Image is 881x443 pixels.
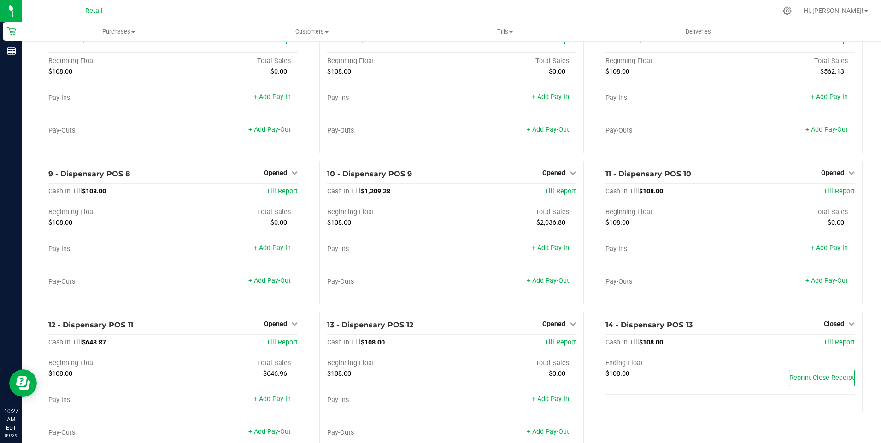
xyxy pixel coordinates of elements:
inline-svg: Reports [7,47,16,56]
span: Opened [264,320,287,327]
div: Ending Float [605,359,730,367]
span: Closed [824,320,844,327]
a: Till Report [545,36,576,44]
span: $108.00 [327,370,351,378]
span: 14 - Dispensary POS 13 [605,321,693,329]
span: Hi, [PERSON_NAME]! [804,7,863,14]
inline-svg: Retail [7,27,16,36]
div: Pay-Ins [48,94,173,102]
a: Purchases [22,22,215,41]
span: Tills [409,28,601,36]
span: 10 - Dispensary POS 9 [327,169,412,178]
div: Total Sales [452,57,576,65]
span: $108.00 [605,68,629,76]
a: + Add Pay-Out [805,277,848,285]
a: + Add Pay-Out [527,428,569,436]
a: Customers [215,22,408,41]
span: 11 - Dispensary POS 10 [605,169,691,178]
span: Reprint Close Receipt [789,374,854,382]
span: Cash In Till [605,36,639,44]
div: Manage settings [781,6,793,15]
div: Total Sales [173,57,297,65]
div: Pay-Ins [48,396,173,404]
span: $562.13 [820,68,844,76]
a: + Add Pay-Out [527,126,569,134]
span: 9 - Dispensary POS 8 [48,169,130,178]
span: $0.00 [549,370,565,378]
a: + Add Pay-Out [527,277,569,285]
span: $108.00 [639,187,663,195]
div: Beginning Float [327,208,452,216]
a: + Add Pay-Out [248,126,291,134]
span: $108.00 [327,68,351,76]
span: Cash In Till [605,187,639,195]
div: Pay-Outs [327,429,452,437]
div: Pay-Outs [605,278,730,286]
div: Total Sales [173,208,297,216]
div: Beginning Float [327,359,452,367]
span: Till Report [545,338,576,346]
span: $108.00 [48,370,72,378]
span: $108.00 [361,338,385,346]
span: Cash In Till [48,187,82,195]
a: Till Report [823,187,855,195]
div: Pay-Ins [605,94,730,102]
span: Cash In Till [327,338,361,346]
a: + Add Pay-In [532,395,569,403]
div: Pay-Ins [605,245,730,253]
span: $108.00 [327,219,351,227]
span: $420.24 [639,36,663,44]
div: Total Sales [452,359,576,367]
div: Beginning Float [48,208,173,216]
a: Deliveries [602,22,795,41]
span: Cash In Till [327,36,361,44]
div: Pay-Outs [48,127,173,135]
p: 09/29 [4,432,18,439]
div: Pay-Ins [48,245,173,253]
span: $0.00 [549,68,565,76]
div: Total Sales [173,359,297,367]
span: Opened [264,169,287,176]
div: Beginning Float [327,57,452,65]
span: Till Report [266,187,298,195]
span: Retail [85,7,103,15]
a: + Add Pay-In [253,395,291,403]
span: 12 - Dispensary POS 11 [48,321,133,329]
a: Tills [409,22,602,41]
span: $1,209.28 [361,187,390,195]
span: $108.00 [82,36,106,44]
div: Pay-Outs [327,127,452,135]
div: Pay-Outs [327,278,452,286]
span: $108.00 [639,338,663,346]
div: Pay-Outs [605,127,730,135]
a: Till Report [266,36,298,44]
a: Till Report [266,338,298,346]
div: Pay-Ins [327,94,452,102]
span: $108.00 [605,370,629,378]
a: + Add Pay-Out [805,126,848,134]
span: Customers [216,28,408,36]
span: $646.96 [263,370,287,378]
a: + Add Pay-Out [248,428,291,436]
span: Cash In Till [605,338,639,346]
a: Till Report [823,338,855,346]
div: Total Sales [730,208,855,216]
span: $108.00 [605,219,629,227]
div: Pay-Outs [48,429,173,437]
span: $643.87 [82,338,106,346]
span: Till Report [823,36,855,44]
a: Till Report [545,187,576,195]
button: Reprint Close Receipt [789,370,855,386]
span: $0.00 [828,219,844,227]
span: $0.00 [270,68,287,76]
a: + Add Pay-Out [248,277,291,285]
iframe: Resource center [9,369,37,397]
span: Cash In Till [48,338,82,346]
span: $108.00 [82,187,106,195]
div: Beginning Float [605,57,730,65]
div: Pay-Ins [327,396,452,404]
a: + Add Pay-In [253,244,291,252]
